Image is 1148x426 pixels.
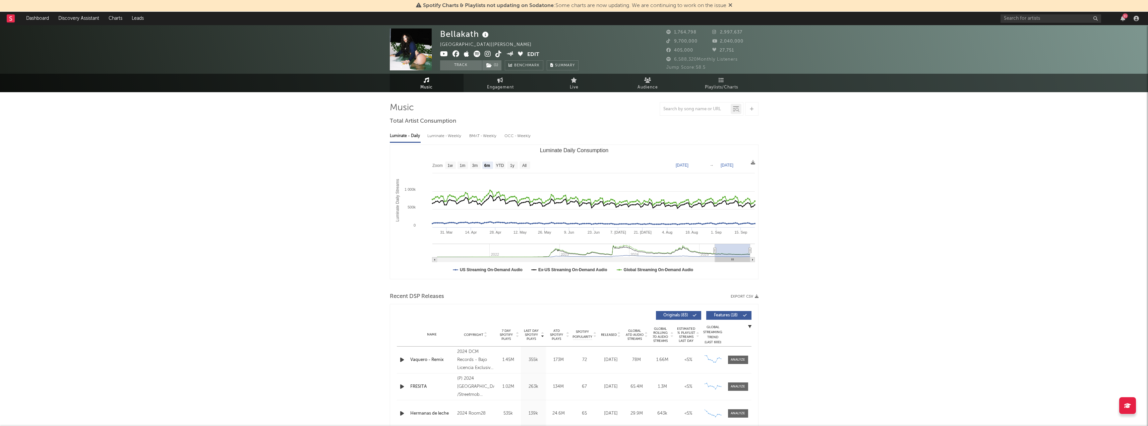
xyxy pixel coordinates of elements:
text: YTD [496,163,504,168]
button: Export CSV [731,295,759,299]
div: [DATE] [600,357,622,363]
input: Search for artists [1001,14,1101,23]
div: 263k [523,383,544,390]
a: Hermanas de leche [410,410,454,417]
span: Total Artist Consumption [390,117,456,125]
span: 1,764,798 [666,30,697,35]
span: 7 Day Spotify Plays [497,329,515,341]
a: Music [390,74,464,92]
div: Luminate - Daily [390,130,421,142]
text: Ex-US Streaming On-Demand Audio [538,267,607,272]
a: Dashboard [21,12,54,25]
span: 405,000 [666,48,693,53]
div: 2024 Room28 [457,410,494,418]
div: 67 [573,383,596,390]
span: Engagement [487,83,514,92]
div: [DATE] [600,383,622,390]
text: 1m [460,163,465,168]
span: Summary [555,64,575,67]
text: Luminate Daily Streams [395,179,400,222]
div: 65 [573,410,596,417]
span: Benchmark [514,62,540,70]
a: Benchmark [505,60,543,70]
div: 173M [548,357,569,363]
span: 6,588,320 Monthly Listeners [666,57,738,62]
button: Track [440,60,482,70]
text: 1 000k [404,187,416,191]
span: Spotify Charts & Playlists not updating on Sodatone [423,3,554,8]
div: 1.66M [651,357,674,363]
div: 78M [625,357,648,363]
span: Released [601,333,617,337]
a: Vaquero - Remix [410,357,454,363]
a: FRESITA [410,383,454,390]
div: [GEOGRAPHIC_DATA] | [PERSON_NAME] [440,41,539,49]
text: 14. Apr [465,230,477,234]
button: Summary [547,60,579,70]
text: 1. Sep [711,230,722,234]
a: Playlists/Charts [685,74,759,92]
span: Global Rolling 7D Audio Streams [651,327,670,343]
div: 139k [523,410,544,417]
div: 1.02M [497,383,519,390]
text: 23. Jun [587,230,599,234]
text: 31. Mar [440,230,453,234]
text: 7. [DATE] [610,230,626,234]
span: 9,700,000 [666,39,698,44]
text: [DATE] [721,163,733,168]
span: : Some charts are now updating. We are continuing to work on the issue [423,3,726,8]
span: Copyright [464,333,483,337]
div: BMAT - Weekly [469,130,498,142]
span: Music [420,83,433,92]
div: 24.6M [548,410,569,417]
div: <5% [677,357,700,363]
span: Audience [638,83,658,92]
div: 134M [548,383,569,390]
span: Dismiss [728,3,732,8]
text: 4. Aug [662,230,672,234]
div: 643k [651,410,674,417]
div: [DATE] [600,410,622,417]
div: 2024 DCM Records - Bajo Licencia Exclusiva a ONErpm [457,348,494,372]
button: Edit [527,51,539,59]
div: 355k [523,357,544,363]
div: OCC - Weekly [504,130,531,142]
text: 3m [472,163,478,168]
span: Live [570,83,579,92]
input: Search by song name or URL [660,107,731,112]
text: → [710,163,714,168]
div: Bellakath [440,28,490,40]
div: <5% [677,383,700,390]
div: <5% [677,410,700,417]
div: 1.3M [651,383,674,390]
text: 15. Sep [734,230,747,234]
text: 6m [484,163,490,168]
a: Engagement [464,74,537,92]
svg: Luminate Daily Consumption [390,145,758,279]
div: Luminate - Weekly [427,130,463,142]
span: Global ATD Audio Streams [625,329,644,341]
a: Leads [127,12,148,25]
div: 72 [573,357,596,363]
a: Discovery Assistant [54,12,104,25]
text: 1y [510,163,514,168]
text: 500k [408,205,416,209]
span: Estimated % Playlist Streams Last Day [677,327,696,343]
text: 1w [447,163,453,168]
button: 11 [1121,16,1125,21]
text: Luminate Daily Consumption [540,147,608,153]
div: Global Streaming Trend (Last 60D) [703,325,723,345]
text: 21. [DATE] [633,230,651,234]
span: ( 1 ) [482,60,502,70]
a: Audience [611,74,685,92]
div: Name [410,332,454,337]
div: 11 [1123,13,1128,18]
text: 12. May [513,230,527,234]
div: 1.45M [497,357,519,363]
button: Features(18) [706,311,751,320]
text: 0 [413,223,415,227]
span: Playlists/Charts [705,83,738,92]
span: Features ( 18 ) [711,313,741,317]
